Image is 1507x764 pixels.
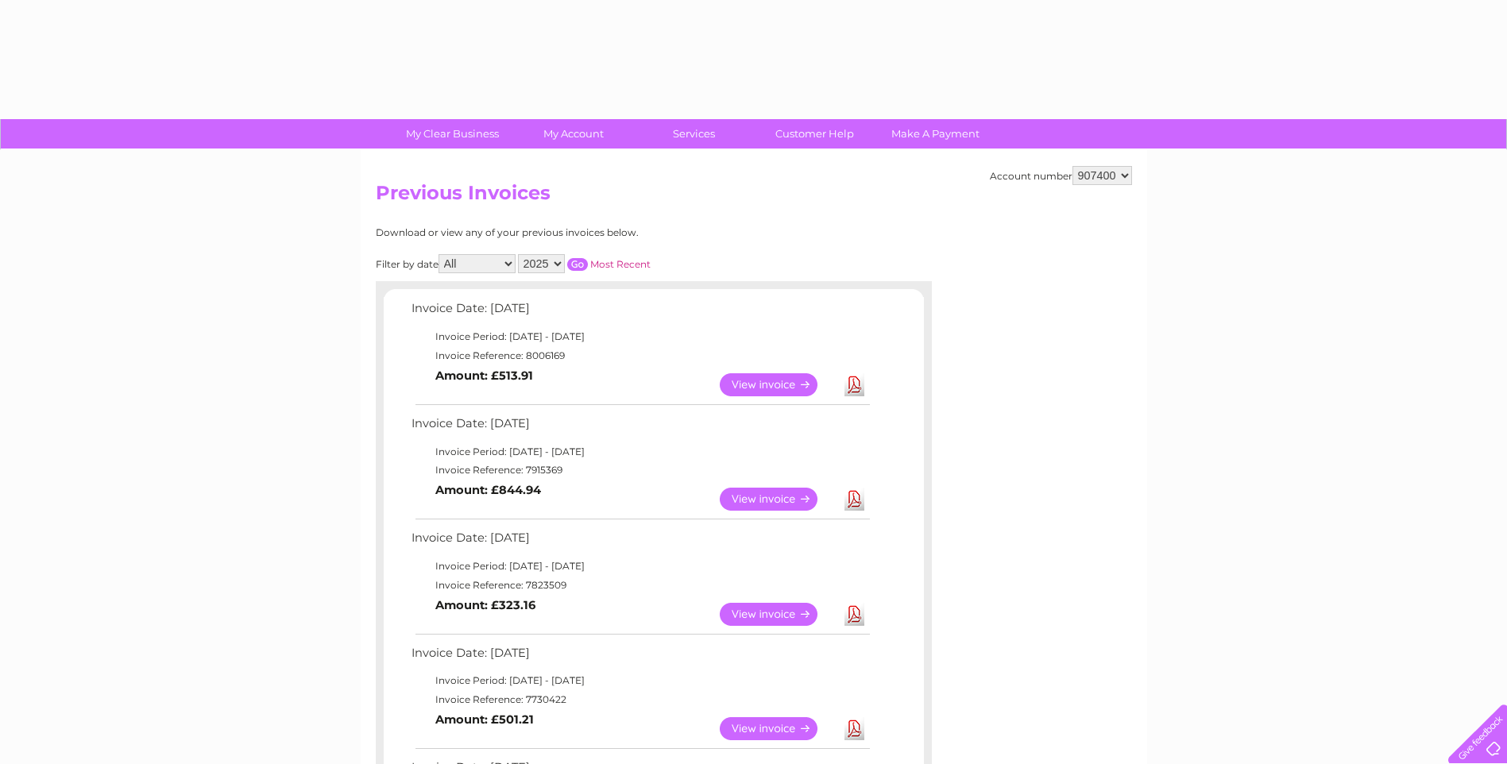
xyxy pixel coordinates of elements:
[628,119,759,149] a: Services
[408,442,872,461] td: Invoice Period: [DATE] - [DATE]
[590,258,651,270] a: Most Recent
[435,368,533,383] b: Amount: £513.91
[990,166,1132,185] div: Account number
[376,254,793,273] div: Filter by date
[844,488,864,511] a: Download
[720,717,837,740] a: View
[435,483,541,497] b: Amount: £844.94
[749,119,880,149] a: Customer Help
[720,373,837,396] a: View
[844,717,864,740] a: Download
[408,527,872,557] td: Invoice Date: [DATE]
[870,119,1001,149] a: Make A Payment
[844,373,864,396] a: Download
[408,298,872,327] td: Invoice Date: [DATE]
[720,603,837,626] a: View
[408,690,872,709] td: Invoice Reference: 7730422
[376,227,793,238] div: Download or view any of your previous invoices below.
[844,603,864,626] a: Download
[408,557,872,576] td: Invoice Period: [DATE] - [DATE]
[720,488,837,511] a: View
[408,642,872,672] td: Invoice Date: [DATE]
[408,346,872,365] td: Invoice Reference: 8006169
[435,712,534,727] b: Amount: £501.21
[408,576,872,595] td: Invoice Reference: 7823509
[408,327,872,346] td: Invoice Period: [DATE] - [DATE]
[376,182,1132,212] h2: Previous Invoices
[408,461,872,480] td: Invoice Reference: 7915369
[408,671,872,690] td: Invoice Period: [DATE] - [DATE]
[435,598,535,612] b: Amount: £323.16
[387,119,518,149] a: My Clear Business
[508,119,639,149] a: My Account
[408,413,872,442] td: Invoice Date: [DATE]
